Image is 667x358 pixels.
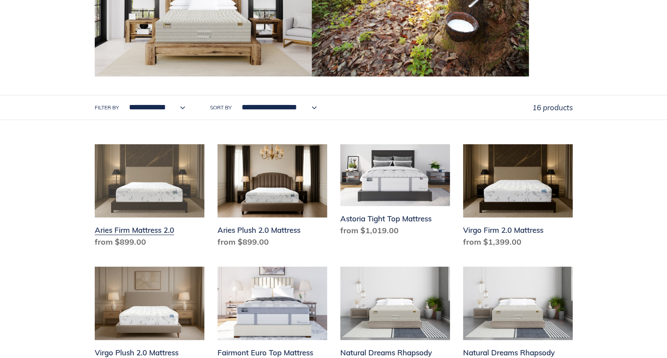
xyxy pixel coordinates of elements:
label: Sort by [210,104,232,112]
a: Aries Firm Mattress 2.0 [95,144,204,251]
a: Aries Plush 2.0 Mattress [218,144,327,251]
span: 16 products [532,103,573,112]
label: Filter by [95,104,119,112]
a: Astoria Tight Top Mattress [340,144,450,240]
a: Virgo Firm 2.0 Mattress [463,144,573,251]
